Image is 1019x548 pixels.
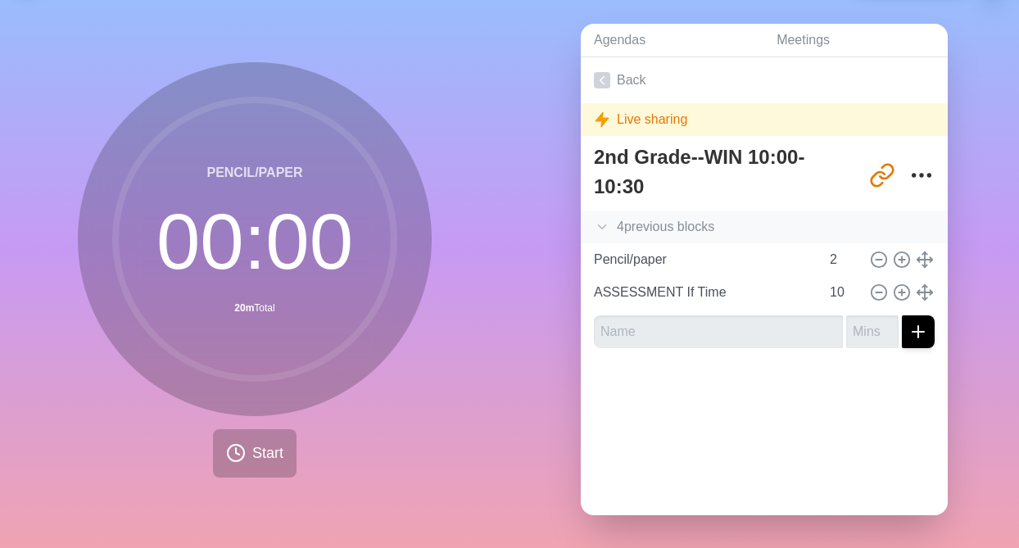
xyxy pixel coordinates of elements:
[708,217,714,237] span: s
[823,243,863,276] input: Mins
[213,429,297,478] button: Start
[587,276,820,309] input: Name
[581,57,948,103] a: Back
[905,159,938,192] button: More
[846,315,899,348] input: Mins
[587,243,820,276] input: Name
[823,276,863,309] input: Mins
[581,211,948,243] div: 4 previous block
[581,103,948,136] div: Live sharing
[763,24,948,57] a: Meetings
[866,159,899,192] button: Share link
[594,315,843,348] input: Name
[581,24,763,57] a: Agendas
[252,442,283,464] span: Start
